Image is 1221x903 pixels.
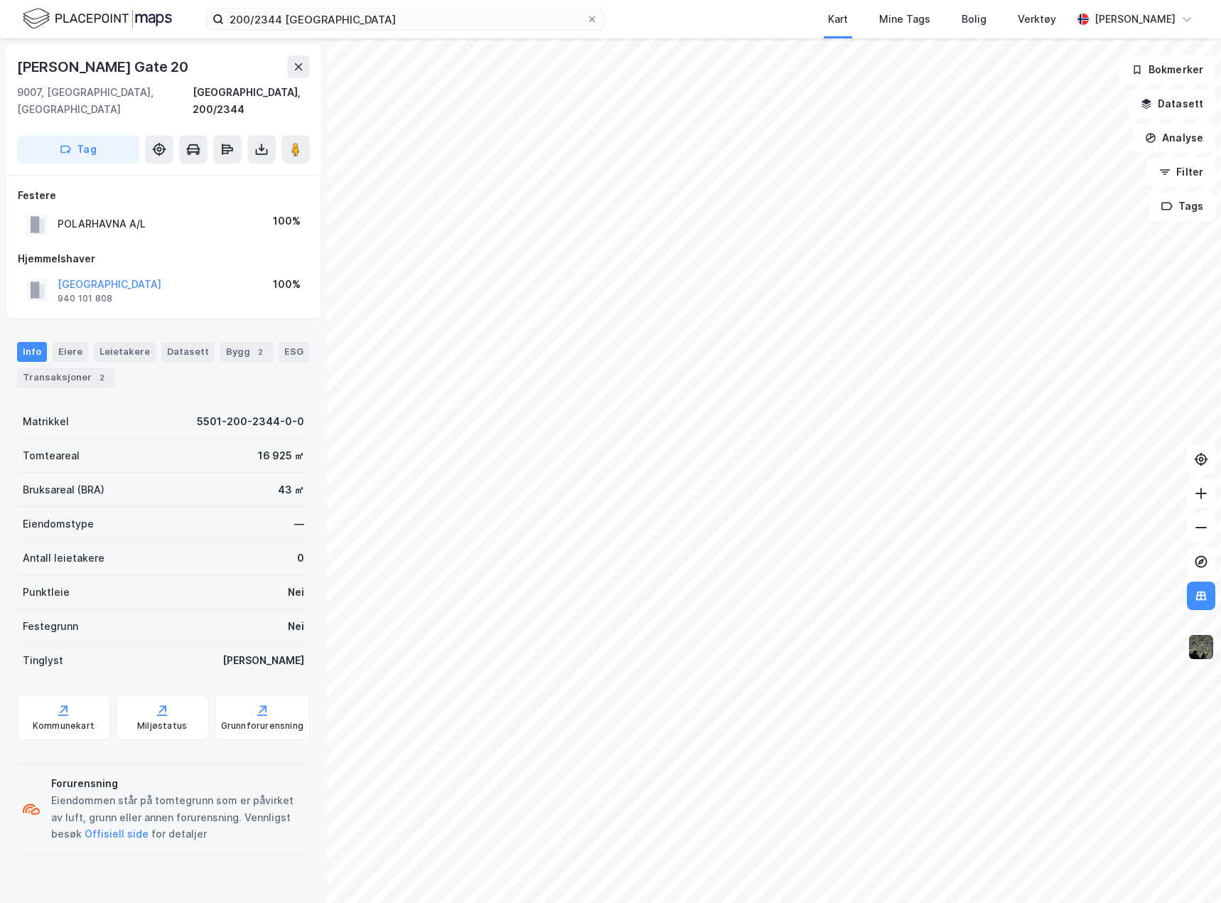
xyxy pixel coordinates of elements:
div: [PERSON_NAME] [1094,11,1176,28]
div: Eiendommen står på tomtegrunn som er påvirket av luft, grunn eller annen forurensning. Vennligst ... [51,792,304,843]
div: Forurensning [51,775,304,792]
div: Bygg [220,342,273,362]
div: ESG [279,342,309,362]
button: Tags [1149,192,1215,220]
div: [GEOGRAPHIC_DATA], 200/2344 [193,84,310,118]
div: Nei [288,584,304,601]
div: Tomteareal [23,447,80,464]
div: Kart [828,11,848,28]
iframe: Chat Widget [1150,835,1221,903]
div: 5501-200-2344-0-0 [197,413,304,430]
div: Matrikkel [23,413,69,430]
button: Tag [17,135,139,164]
img: logo.f888ab2527a4732fd821a326f86c7f29.svg [23,6,172,31]
div: Verktøy [1018,11,1056,28]
input: Søk på adresse, matrikkel, gårdeiere, leietakere eller personer [224,9,586,30]
div: Festegrunn [23,618,78,635]
div: Transaksjoner [17,368,114,388]
div: 43 ㎡ [278,481,304,498]
div: 940 101 808 [58,293,112,304]
div: Kontrollprogram for chat [1150,835,1221,903]
button: Datasett [1129,90,1215,118]
button: Bokmerker [1119,55,1215,84]
button: Filter [1147,158,1215,186]
div: Tinglyst [23,652,63,669]
div: [PERSON_NAME] Gate 20 [17,55,191,78]
div: — [294,515,304,533]
div: Kommunekart [33,720,95,732]
div: 2 [253,345,267,359]
div: 0 [297,550,304,567]
div: Bruksareal (BRA) [23,481,104,498]
div: Bolig [962,11,986,28]
div: Miljøstatus [137,720,187,732]
div: 9007, [GEOGRAPHIC_DATA], [GEOGRAPHIC_DATA] [17,84,193,118]
div: Leietakere [94,342,156,362]
div: Info [17,342,47,362]
div: Grunnforurensning [221,720,303,732]
div: Mine Tags [879,11,930,28]
div: Hjemmelshaver [18,250,309,267]
div: POLARHAVNA A/L [58,215,146,233]
div: 2 [95,370,109,385]
div: 100% [273,213,301,230]
button: Analyse [1133,124,1215,152]
div: Eiere [53,342,88,362]
div: Nei [288,618,304,635]
div: Festere [18,187,309,204]
div: Datasett [161,342,215,362]
div: Punktleie [23,584,70,601]
div: Eiendomstype [23,515,94,533]
div: [PERSON_NAME] [222,652,304,669]
div: 16 925 ㎡ [258,447,304,464]
img: 9k= [1188,634,1215,661]
div: Antall leietakere [23,550,104,567]
div: 100% [273,276,301,293]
